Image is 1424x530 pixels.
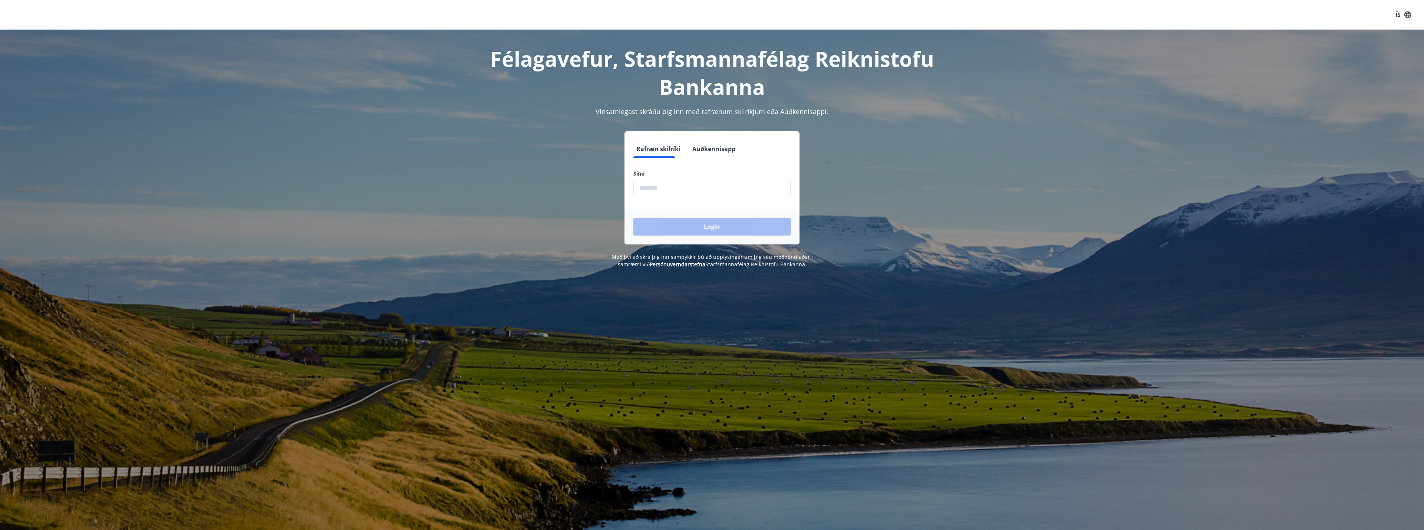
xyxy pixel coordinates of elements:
label: Sími [633,170,791,177]
h1: Félagavefur, Starfsmannafélag Reiknistofu Bankanna [454,44,970,101]
a: Persónuverndarstefna [650,261,705,268]
button: Rafræn skilríki [633,140,683,158]
span: Með því að skrá þig inn samþykkir þú að upplýsingar um þig séu meðhöndlaðar í samræmi við Starfsm... [612,253,813,268]
button: Auðkennisapp [689,140,738,158]
span: Vinsamlegast skráðu þig inn með rafrænum skilríkjum eða Auðkennisappi. [596,107,828,116]
button: ÍS [1391,8,1415,21]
